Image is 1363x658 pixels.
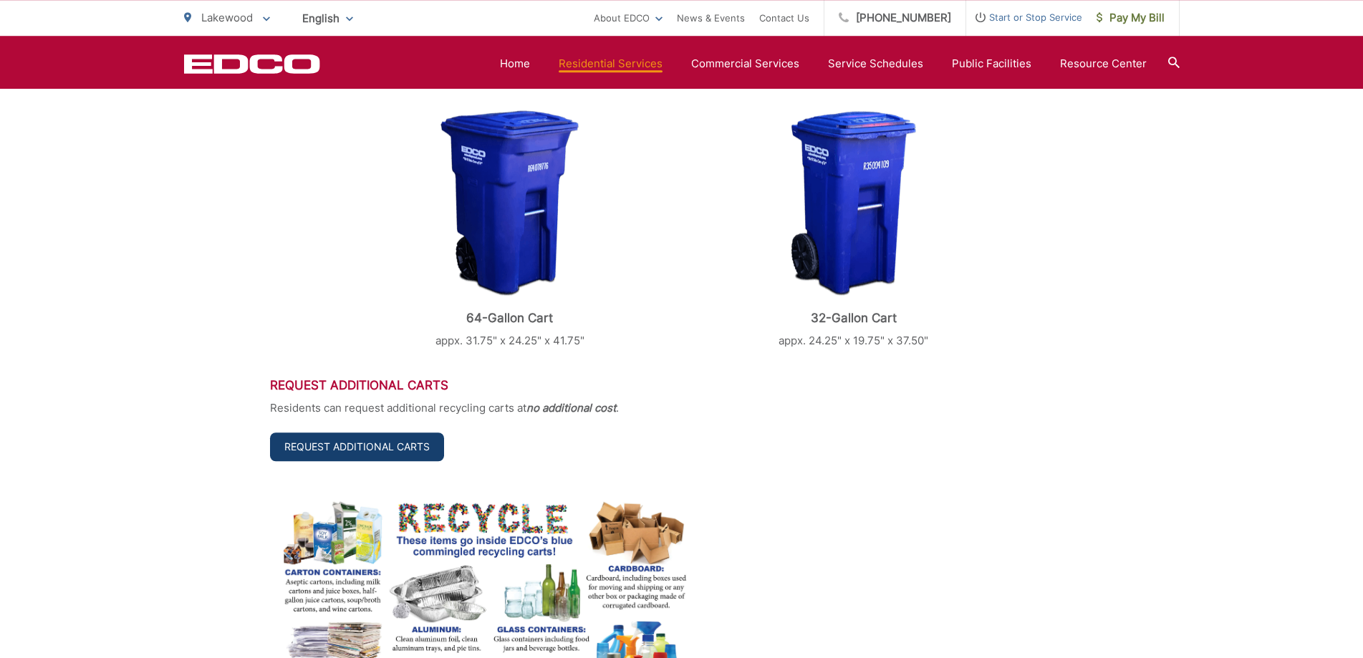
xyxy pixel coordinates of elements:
[270,400,1094,417] p: Residents can request additional recycling carts at .
[1097,9,1165,26] span: Pay My Bill
[700,332,1008,349] p: appx. 24.25" x 19.75" x 37.50"
[691,55,799,72] a: Commercial Services
[356,311,664,325] p: 64-Gallon Cart
[559,55,663,72] a: Residential Services
[526,401,616,415] strong: no additional cost
[270,378,1094,392] h3: Request Additional Carts
[791,111,917,296] img: cart-recycling-32.png
[828,55,923,72] a: Service Schedules
[440,110,579,296] img: cart-recycling-64.png
[1060,55,1147,72] a: Resource Center
[677,9,745,26] a: News & Events
[952,55,1031,72] a: Public Facilities
[201,11,253,24] span: Lakewood
[500,55,530,72] a: Home
[270,432,444,461] a: Request Additional Carts
[759,9,809,26] a: Contact Us
[356,332,664,349] p: appx. 31.75" x 24.25" x 41.75"
[700,311,1008,325] p: 32-Gallon Cart
[184,54,320,74] a: EDCD logo. Return to the homepage.
[292,6,364,31] span: English
[594,9,663,26] a: About EDCO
